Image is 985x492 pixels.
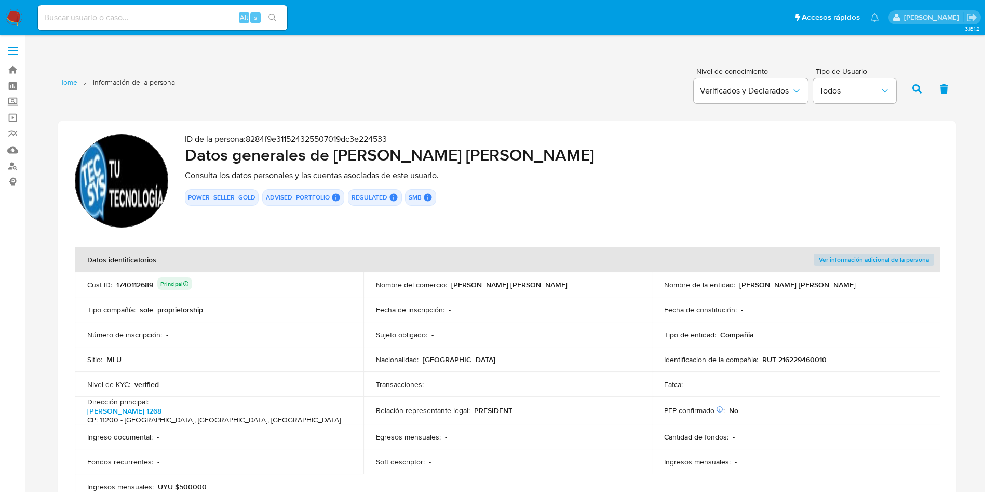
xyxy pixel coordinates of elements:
[813,78,896,103] button: Todos
[254,12,257,22] span: s
[966,12,977,23] a: Salir
[58,73,175,102] nav: List of pages
[802,12,860,23] span: Accesos rápidos
[240,12,248,22] span: Alt
[262,10,283,25] button: search-icon
[58,77,77,87] a: Home
[93,77,175,87] span: Información de la persona
[696,68,807,75] span: Nivel de conocimiento
[700,86,791,96] span: Verificados y Declarados
[819,86,880,96] span: Todos
[38,11,287,24] input: Buscar usuario o caso...
[816,68,899,75] span: Tipo de Usuario
[904,12,963,22] p: antonio.rossel@mercadolibre.com
[870,13,879,22] a: Notificaciones
[694,78,808,103] button: Verificados y Declarados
